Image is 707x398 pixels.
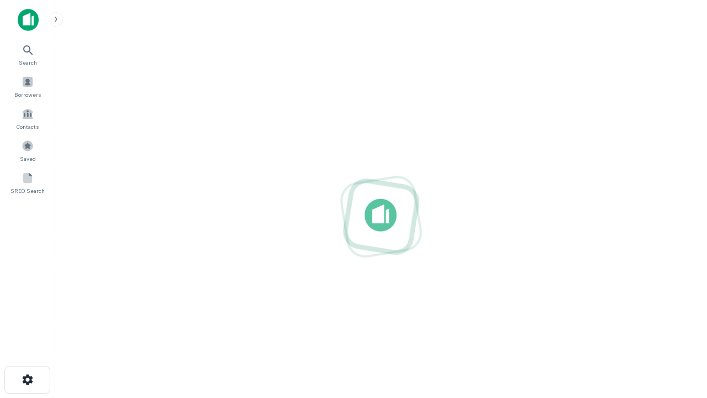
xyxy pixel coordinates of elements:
a: Search [3,39,52,69]
span: SREO Search [10,186,45,195]
img: capitalize-icon.png [18,9,39,31]
a: Contacts [3,103,52,133]
span: Borrowers [14,90,41,99]
iframe: Chat Widget [652,310,707,363]
a: Saved [3,135,52,165]
span: Search [19,58,37,67]
a: Borrowers [3,71,52,101]
span: Saved [20,154,36,163]
span: Contacts [17,122,39,131]
a: SREO Search [3,167,52,197]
